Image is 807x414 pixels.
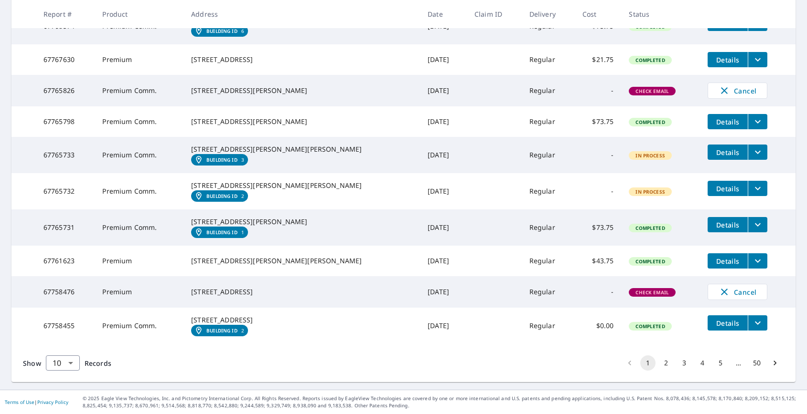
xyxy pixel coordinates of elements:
[83,395,802,409] p: © 2025 Eagle View Technologies, Inc. and Pictometry International Corp. All Rights Reserved. Repo...
[630,188,671,195] span: In Process
[191,227,248,238] a: Building ID1
[420,137,467,173] td: [DATE]
[95,173,183,209] td: Premium Comm.
[713,257,742,266] span: Details
[36,173,95,209] td: 67765732
[630,323,670,330] span: Completed
[36,209,95,246] td: 67765731
[522,209,575,246] td: Regular
[713,355,728,371] button: Go to page 5
[708,114,748,129] button: detailsBtn-67765798
[23,359,41,368] span: Show
[522,173,575,209] td: Regular
[191,325,248,336] a: Building ID2
[191,55,412,64] div: [STREET_ADDRESS]
[191,25,248,37] a: Building ID6
[420,246,467,276] td: [DATE]
[420,276,467,308] td: [DATE]
[420,106,467,137] td: [DATE]
[36,137,95,173] td: 67765733
[658,355,674,371] button: Go to page 2
[708,284,767,300] button: Cancel
[748,52,767,67] button: filesDropdownBtn-67767630
[420,308,467,344] td: [DATE]
[575,75,622,106] td: -
[630,119,670,125] span: Completed
[85,359,111,368] span: Records
[420,75,467,106] td: [DATE]
[191,181,412,190] div: [STREET_ADDRESS][PERSON_NAME][PERSON_NAME]
[95,276,183,308] td: Premium
[621,355,784,371] nav: pagination navigation
[95,106,183,137] td: Premium Comm.
[191,217,412,227] div: [STREET_ADDRESS][PERSON_NAME]
[95,308,183,344] td: Premium Comm.
[206,193,237,199] em: Building ID
[36,308,95,344] td: 67758455
[575,173,622,209] td: -
[522,44,575,75] td: Regular
[95,209,183,246] td: Premium Comm.
[708,83,767,99] button: Cancel
[640,355,656,371] button: page 1
[95,246,183,276] td: Premium
[630,152,671,159] span: In Process
[695,355,710,371] button: Go to page 4
[95,44,183,75] td: Premium
[522,276,575,308] td: Regular
[630,258,670,265] span: Completed
[630,57,670,63] span: Completed
[575,308,622,344] td: $0.00
[46,350,80,376] div: 10
[630,88,675,94] span: Check Email
[191,86,412,95] div: [STREET_ADDRESS][PERSON_NAME]
[749,355,764,371] button: Go to page 50
[36,75,95,106] td: 67765826
[191,154,248,166] a: Building ID3
[713,148,742,157] span: Details
[522,308,575,344] td: Regular
[191,145,412,154] div: [STREET_ADDRESS][PERSON_NAME][PERSON_NAME]
[748,145,767,160] button: filesDropdownBtn-67765733
[713,117,742,126] span: Details
[46,355,80,371] div: Show 10 records
[708,181,748,196] button: detailsBtn-67765732
[420,173,467,209] td: [DATE]
[748,253,767,269] button: filesDropdownBtn-67761623
[575,106,622,137] td: $73.75
[522,246,575,276] td: Regular
[191,287,412,297] div: [STREET_ADDRESS]
[522,106,575,137] td: Regular
[575,44,622,75] td: $21.75
[748,315,767,331] button: filesDropdownBtn-67758455
[206,28,237,34] em: Building ID
[713,184,742,193] span: Details
[748,114,767,129] button: filesDropdownBtn-67765798
[575,246,622,276] td: $43.75
[708,217,748,232] button: detailsBtn-67765731
[191,117,412,126] div: [STREET_ADDRESS][PERSON_NAME]
[36,246,95,276] td: 67761623
[36,44,95,75] td: 67767630
[767,355,783,371] button: Go to next page
[37,399,68,405] a: Privacy Policy
[713,319,742,328] span: Details
[677,355,692,371] button: Go to page 3
[713,220,742,229] span: Details
[708,315,748,331] button: detailsBtn-67758455
[575,137,622,173] td: -
[95,137,183,173] td: Premium Comm.
[708,145,748,160] button: detailsBtn-67765733
[420,44,467,75] td: [DATE]
[5,399,34,405] a: Terms of Use
[5,399,68,405] p: |
[36,106,95,137] td: 67765798
[748,181,767,196] button: filesDropdownBtn-67765732
[36,276,95,308] td: 67758476
[522,137,575,173] td: Regular
[731,358,746,368] div: …
[630,225,670,231] span: Completed
[718,286,757,298] span: Cancel
[630,289,675,296] span: Check Email
[191,315,412,325] div: [STREET_ADDRESS]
